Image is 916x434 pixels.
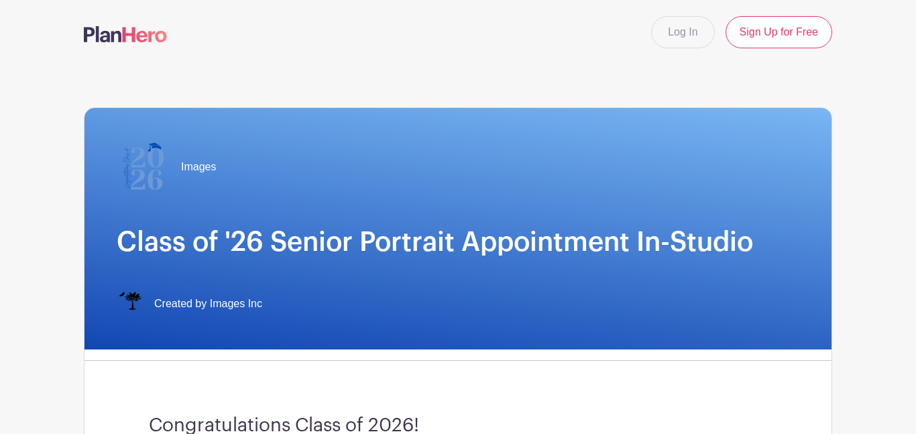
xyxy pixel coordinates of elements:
[117,140,170,194] img: 2026%20logo%20(2).png
[117,226,799,258] h1: Class of '26 Senior Portrait Appointment In-Studio
[154,296,262,312] span: Created by Images Inc
[726,16,832,48] a: Sign Up for Free
[117,290,144,317] img: IMAGES%20logo%20transparenT%20PNG%20s.png
[84,26,167,42] img: logo-507f7623f17ff9eddc593b1ce0a138ce2505c220e1c5a4e2b4648c50719b7d32.svg
[651,16,714,48] a: Log In
[181,159,216,175] span: Images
